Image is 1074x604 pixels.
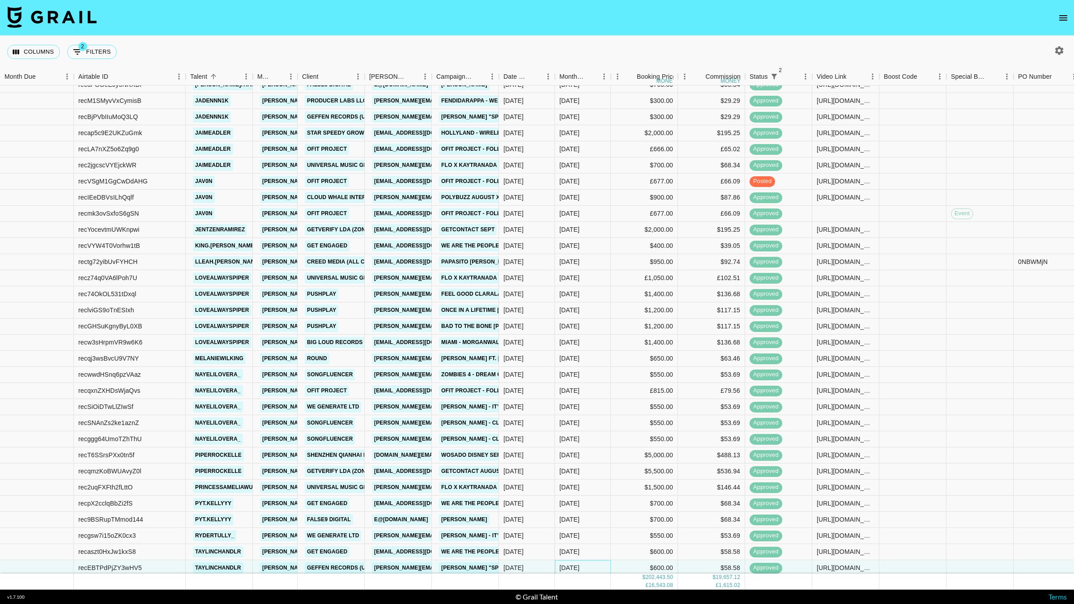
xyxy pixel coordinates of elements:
[372,111,564,123] a: [PERSON_NAME][EMAIL_ADDRESS][PERSON_NAME][DOMAIN_NAME]
[305,305,338,316] a: PushPlay
[260,111,406,123] a: [PERSON_NAME][EMAIL_ADDRESS][DOMAIN_NAME]
[372,401,518,413] a: [PERSON_NAME][EMAIL_ADDRESS][DOMAIN_NAME]
[768,70,780,83] div: 2 active filters
[78,42,87,51] span: 2
[750,145,782,153] span: approved
[78,209,139,218] div: recmk3ovSxfoS6gSN
[305,546,349,557] a: Get Engaged
[503,112,524,121] div: 12/08/2025
[678,125,745,141] div: $195.25
[541,70,555,83] button: Menu
[917,70,930,83] button: Sort
[260,272,406,284] a: [PERSON_NAME][EMAIL_ADDRESS][DOMAIN_NAME]
[745,68,812,85] div: Status
[559,241,580,250] div: Aug '25
[750,129,782,137] span: approved
[305,562,416,574] a: Geffen Records (Universal Music)
[503,241,524,250] div: 06/08/2025
[193,272,251,284] a: lovealwayspiper
[305,498,349,509] a: Get Engaged
[611,141,678,157] div: £666.00
[439,514,490,525] a: [PERSON_NAME]
[260,434,406,445] a: [PERSON_NAME][EMAIL_ADDRESS][DOMAIN_NAME]
[847,70,859,83] button: Sort
[799,70,812,83] button: Menu
[305,369,355,380] a: Songfluencer
[817,68,847,85] div: Video Link
[372,192,473,203] a: [PERSON_NAME][EMAIL_ADDRESS]
[305,514,353,525] a: False9 Digital
[193,240,259,251] a: king.[PERSON_NAME]
[305,530,361,541] a: We Generate Ltd
[305,450,479,461] a: Shenzhen Qianhai Magwow Technology [DOMAIN_NAME]
[372,417,518,429] a: [PERSON_NAME][EMAIL_ADDRESS][DOMAIN_NAME]
[750,113,782,121] span: approved
[7,6,97,28] img: Grail Talent
[260,498,406,509] a: [PERSON_NAME][EMAIL_ADDRESS][DOMAIN_NAME]
[439,498,628,509] a: We are the People Hook Remix Crazy Auntie [PERSON_NAME]
[585,70,597,83] button: Sort
[372,240,472,251] a: [EMAIL_ADDRESS][DOMAIN_NAME]
[439,466,559,477] a: GetContact August x piperrockelle
[305,240,349,251] a: Get Engaged
[193,482,255,493] a: princessameliawu
[260,305,406,316] a: [PERSON_NAME][EMAIL_ADDRESS][DOMAIN_NAME]
[812,68,879,85] div: Video Link
[503,193,524,202] div: 12/08/2025
[78,161,136,170] div: rec2jgcscVYEjckWR
[750,81,782,89] span: approved
[559,161,580,170] div: Aug '25
[372,385,472,396] a: [EMAIL_ADDRESS][DOMAIN_NAME]
[678,93,745,109] div: $29.29
[305,385,349,396] a: Ofit Project
[817,193,874,202] div: https://www.tiktok.com/@jav0n/video/7540107657072381202?_r=1&_t=ZS-8yzlzpsyyDI
[193,321,251,332] a: lovealwayspiper
[193,337,251,348] a: lovealwayspiper
[193,256,263,268] a: lleah.[PERSON_NAME]
[473,70,486,83] button: Sort
[193,224,247,235] a: jentzenramirez
[879,68,946,85] div: Boost Code
[260,530,406,541] a: [PERSON_NAME][EMAIL_ADDRESS][DOMAIN_NAME]
[305,95,369,106] a: Producer Labs LLC
[439,369,533,380] a: Zombies 4 - Dream Come True
[305,417,355,429] a: Songfluencer
[439,401,535,413] a: [PERSON_NAME] - It’s Not Over
[260,417,406,429] a: [PERSON_NAME][EMAIL_ADDRESS][DOMAIN_NAME]
[439,450,512,461] a: WOSADO DISNEY SERIES
[74,68,186,85] div: Airtable ID
[372,498,472,509] a: [EMAIL_ADDRESS][DOMAIN_NAME]
[372,272,518,284] a: [PERSON_NAME][EMAIL_ADDRESS][DOMAIN_NAME]
[260,562,406,574] a: [PERSON_NAME][EMAIL_ADDRESS][DOMAIN_NAME]
[108,70,121,83] button: Sort
[439,305,546,316] a: Once In A Lifetime [PERSON_NAME]
[193,434,243,445] a: nayelilovera_
[559,68,585,85] div: Month Due
[372,160,518,171] a: [PERSON_NAME][EMAIL_ADDRESS][DOMAIN_NAME]
[260,224,406,235] a: [PERSON_NAME][EMAIL_ADDRESS][DOMAIN_NAME]
[720,78,741,84] div: money
[439,111,547,123] a: [PERSON_NAME] "Spend it" Sped Up
[439,256,518,268] a: Papasito [PERSON_NAME]
[817,112,874,121] div: https://www.tiktok.com/@jadennn1k/video/7539587635942116638?_r=1&_t=ZP-8yxOWQbbT39
[611,93,678,109] div: $300.00
[260,401,406,413] a: [PERSON_NAME][EMAIL_ADDRESS][DOMAIN_NAME]
[193,289,251,300] a: lovealwayspiper
[372,434,518,445] a: [PERSON_NAME][EMAIL_ADDRESS][DOMAIN_NAME]
[933,70,946,83] button: Menu
[1054,9,1072,27] button: open drawer
[36,70,48,83] button: Sort
[272,70,284,83] button: Sort
[439,289,515,300] a: Feel Good claralasan
[305,337,365,348] a: Big Loud Records
[678,157,745,174] div: $68.34
[7,45,60,59] button: Select columns
[1048,592,1067,601] a: Terms
[253,68,298,85] div: Manager
[750,177,775,186] span: posted
[372,546,472,557] a: [EMAIL_ADDRESS][DOMAIN_NAME]
[372,289,518,300] a: [PERSON_NAME][EMAIL_ADDRESS][DOMAIN_NAME]
[257,68,272,85] div: Manager
[439,224,497,235] a: GetContact Sept
[372,305,518,316] a: [PERSON_NAME][EMAIL_ADDRESS][DOMAIN_NAME]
